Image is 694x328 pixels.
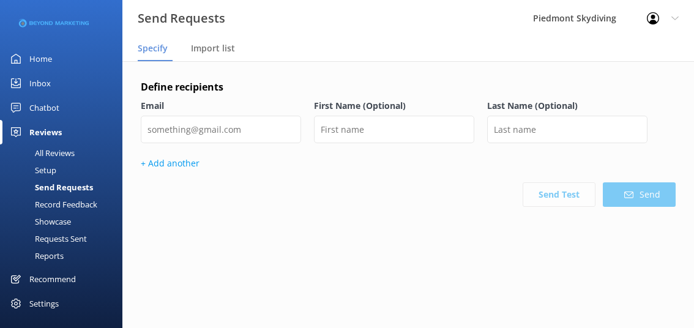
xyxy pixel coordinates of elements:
a: Reports [7,247,122,264]
a: Record Feedback [7,196,122,213]
a: Setup [7,162,122,179]
p: + Add another [141,157,676,170]
div: Record Feedback [7,196,97,213]
div: Reviews [29,120,62,144]
div: Setup [7,162,56,179]
label: First Name (Optional) [314,99,474,113]
div: Settings [29,291,59,316]
a: All Reviews [7,144,122,162]
div: Reports [7,247,64,264]
a: Send Requests [7,179,122,196]
img: 3-1676954853.png [18,19,89,28]
div: Home [29,47,52,71]
h4: Define recipients [141,80,676,95]
div: Chatbot [29,95,59,120]
span: Import list [191,42,235,54]
label: Email [141,99,301,113]
div: All Reviews [7,144,75,162]
input: Last name [487,116,647,143]
div: Requests Sent [7,230,87,247]
span: Specify [138,42,168,54]
div: Send Requests [7,179,93,196]
input: something@gmail.com [141,116,301,143]
div: Showcase [7,213,71,230]
div: Recommend [29,267,76,291]
div: Inbox [29,71,51,95]
a: Showcase [7,213,122,230]
label: Last Name (Optional) [487,99,647,113]
a: Requests Sent [7,230,122,247]
input: First name [314,116,474,143]
h3: Send Requests [138,9,225,28]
